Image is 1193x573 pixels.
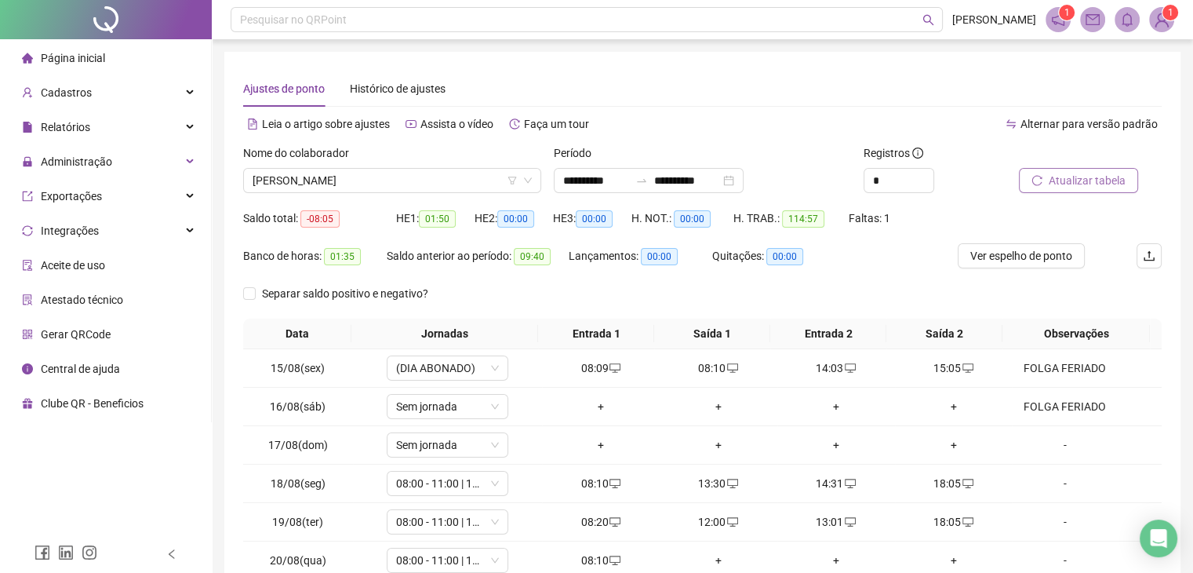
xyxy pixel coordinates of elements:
span: 00:00 [497,210,534,228]
span: desktop [961,478,973,489]
div: 08:10 [548,552,653,569]
span: down [490,556,500,565]
span: sync [22,225,33,236]
span: Relatórios [41,121,90,133]
span: export [22,191,33,202]
span: Separar saldo positivo e negativo? [256,285,435,302]
div: 14:31 [784,475,889,492]
div: Quitações: [712,247,827,265]
span: MARIA LUIZA DE CALDAS RODARTE [253,169,532,192]
span: 08:00 - 11:00 | 12:12 - 18:00 [396,472,499,495]
span: 17/08(dom) [268,439,328,451]
div: - [1018,552,1111,569]
span: instagram [82,545,97,560]
span: desktop [726,478,738,489]
th: Saída 2 [886,319,1002,349]
span: 01:35 [324,248,361,265]
span: desktop [843,363,856,374]
span: Atualizar tabela [1049,172,1126,189]
div: Saldo total: [243,210,396,228]
img: 80004 [1150,8,1173,31]
span: desktop [961,363,973,374]
th: Saída 1 [654,319,770,349]
sup: Atualize o seu contato no menu Meus Dados [1162,5,1178,20]
div: HE 2: [475,210,553,228]
span: Faça um tour [524,118,589,130]
span: to [635,174,648,187]
div: 18:05 [901,475,1006,492]
span: desktop [608,363,620,374]
span: Leia o artigo sobre ajustes [262,118,390,130]
button: Ver espelho de ponto [958,243,1085,268]
div: + [548,436,653,454]
span: Central de ajuda [41,363,120,375]
div: - [1018,513,1111,531]
span: 16/08(sáb) [270,400,326,413]
div: 08:10 [666,359,771,377]
span: 00:00 [576,210,613,228]
div: + [784,436,889,454]
span: down [490,402,500,411]
div: + [901,398,1006,415]
div: Lançamentos: [569,247,712,265]
span: desktop [961,516,973,527]
div: + [784,552,889,569]
div: 08:09 [548,359,653,377]
div: + [666,398,771,415]
span: left [166,549,177,560]
div: H. TRAB.: [733,210,848,228]
span: 01:50 [419,210,456,228]
div: Open Intercom Messenger [1140,520,1177,557]
span: upload [1143,250,1155,262]
span: audit [22,260,33,271]
div: + [901,436,1006,454]
span: Sem jornada [396,433,499,457]
span: Administração [41,155,112,168]
span: history [509,119,520,130]
div: 14:03 [784,359,889,377]
span: linkedin [58,545,74,560]
span: search [922,14,934,26]
div: 12:00 [666,513,771,531]
button: Atualizar tabela [1019,168,1138,193]
span: filter [507,176,517,185]
span: Aceite de uso [41,259,105,272]
span: 19/08(ter) [272,516,323,528]
div: FOLGA FERIADO [1018,398,1111,415]
span: Assista o vídeo [420,118,493,130]
span: Ver espelho de ponto [970,247,1072,265]
span: Cadastros [41,86,92,99]
span: Página inicial [41,52,105,64]
span: youtube [406,119,416,130]
span: swap-right [635,174,648,187]
div: + [548,398,653,415]
th: Observações [1002,319,1150,349]
span: desktop [726,363,738,374]
span: 1 [1168,7,1173,18]
sup: 1 [1059,5,1075,20]
span: file [22,122,33,133]
div: + [666,552,771,569]
span: Atestado técnico [41,294,123,306]
div: - [1018,436,1111,454]
span: info-circle [912,148,923,159]
span: Sem jornada [396,395,499,418]
span: [PERSON_NAME] [952,11,1036,28]
div: Banco de horas: [243,247,387,265]
div: FOLGA FERIADO [1018,359,1111,377]
div: + [784,398,889,415]
span: solution [22,294,33,305]
div: HE 3: [553,210,631,228]
div: - [1018,475,1111,492]
div: 15:05 [901,359,1006,377]
span: desktop [843,516,856,527]
span: file-text [247,119,258,130]
span: 18/08(seg) [271,477,326,490]
span: desktop [843,478,856,489]
span: reload [1031,175,1042,186]
span: 00:00 [766,248,803,265]
span: 00:00 [641,248,678,265]
span: 114:57 [782,210,824,228]
span: 08:00 - 11:00 | 12:12 - 18:00 [396,510,499,534]
span: down [490,517,500,527]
